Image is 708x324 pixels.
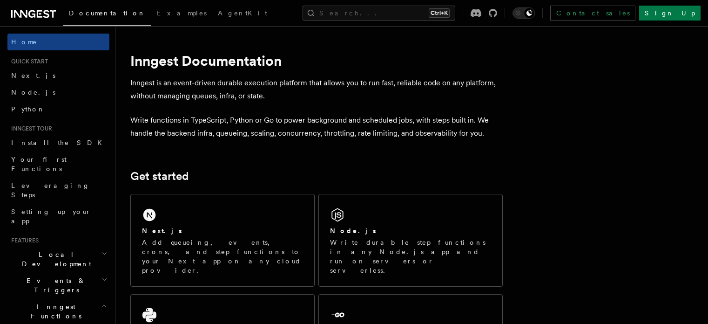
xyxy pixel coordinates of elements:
[7,151,109,177] a: Your first Functions
[157,9,207,17] span: Examples
[130,52,503,69] h1: Inngest Documentation
[7,134,109,151] a: Install the SDK
[130,194,315,287] a: Next.jsAdd queueing, events, crons, and step functions to your Next app on any cloud provider.
[7,250,101,269] span: Local Development
[11,208,91,225] span: Setting up your app
[11,105,45,113] span: Python
[151,3,212,25] a: Examples
[7,272,109,298] button: Events & Triggers
[7,101,109,117] a: Python
[142,238,303,275] p: Add queueing, events, crons, and step functions to your Next app on any cloud provider.
[7,203,109,229] a: Setting up your app
[639,6,701,21] a: Sign Up
[11,182,90,199] span: Leveraging Steps
[7,58,48,65] span: Quick start
[7,67,109,84] a: Next.js
[7,246,109,272] button: Local Development
[550,6,635,21] a: Contact sales
[7,302,101,321] span: Inngest Functions
[330,238,491,275] p: Write durable step functions in any Node.js app and run on servers or serverless.
[7,276,101,295] span: Events & Triggers
[218,9,267,17] span: AgentKit
[330,226,376,235] h2: Node.js
[7,34,109,50] a: Home
[11,89,55,96] span: Node.js
[130,170,189,183] a: Get started
[318,194,503,287] a: Node.jsWrite durable step functions in any Node.js app and run on servers or serverless.
[7,125,52,132] span: Inngest tour
[130,114,503,140] p: Write functions in TypeScript, Python or Go to power background and scheduled jobs, with steps bu...
[142,226,182,235] h2: Next.js
[130,76,503,103] p: Inngest is an event-driven durable execution platform that allows you to run fast, reliable code ...
[7,84,109,101] a: Node.js
[69,9,146,17] span: Documentation
[63,3,151,26] a: Documentation
[11,139,108,146] span: Install the SDK
[11,156,67,172] span: Your first Functions
[212,3,273,25] a: AgentKit
[303,6,455,21] button: Search...Ctrl+K
[11,37,37,47] span: Home
[11,72,55,79] span: Next.js
[7,237,39,244] span: Features
[429,8,450,18] kbd: Ctrl+K
[7,177,109,203] a: Leveraging Steps
[512,7,535,19] button: Toggle dark mode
